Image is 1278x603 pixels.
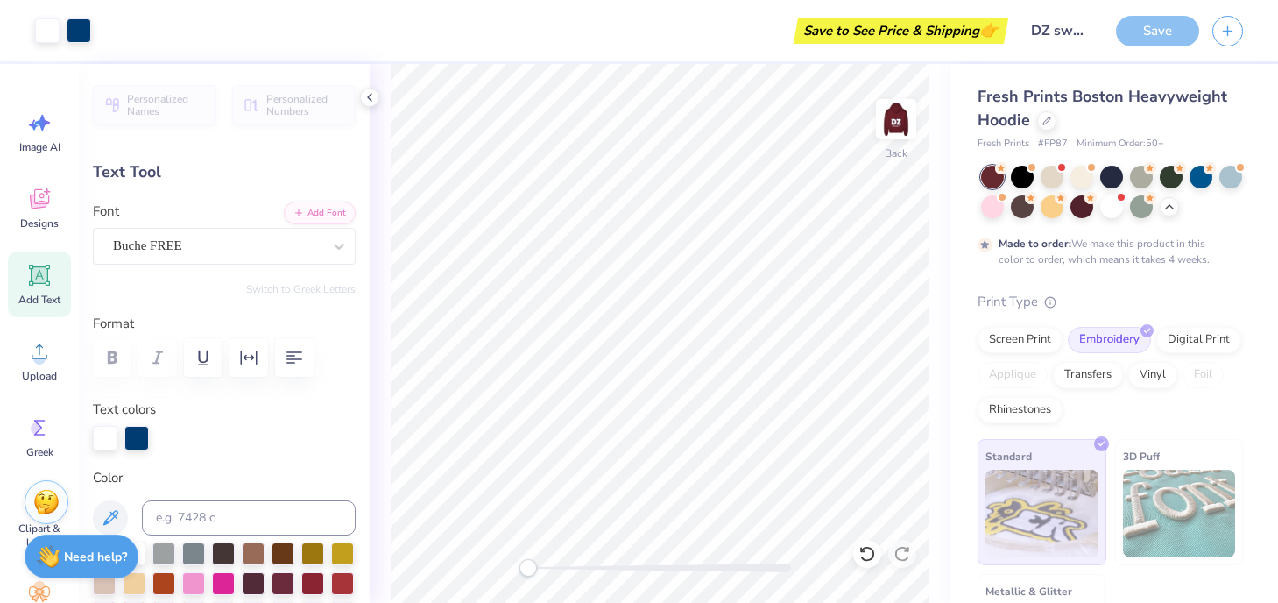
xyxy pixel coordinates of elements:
[127,93,206,117] span: Personalized Names
[985,447,1032,465] span: Standard
[979,19,999,40] span: 👉
[1068,327,1151,353] div: Embroidery
[1077,137,1164,152] span: Minimum Order: 50 +
[999,236,1214,267] div: We make this product in this color to order, which means it takes 4 weeks.
[22,369,57,383] span: Upload
[1053,362,1123,388] div: Transfers
[978,86,1227,131] span: Fresh Prints Boston Heavyweight Hoodie
[1123,447,1160,465] span: 3D Puff
[1017,13,1103,48] input: Untitled Design
[985,470,1098,557] img: Standard
[93,468,356,488] label: Color
[978,362,1048,388] div: Applique
[519,559,537,577] div: Accessibility label
[879,102,914,137] img: Back
[246,282,356,296] button: Switch to Greek Letters
[1183,362,1224,388] div: Foil
[885,145,907,161] div: Back
[1123,470,1236,557] img: 3D Puff
[978,137,1029,152] span: Fresh Prints
[978,292,1243,312] div: Print Type
[999,237,1071,251] strong: Made to order:
[142,500,356,536] input: e.g. 7428 c
[18,293,60,307] span: Add Text
[1156,327,1241,353] div: Digital Print
[26,445,53,459] span: Greek
[93,314,356,334] label: Format
[284,202,356,224] button: Add Font
[93,400,156,420] label: Text colors
[1128,362,1177,388] div: Vinyl
[232,85,356,125] button: Personalized Numbers
[93,202,119,222] label: Font
[93,85,216,125] button: Personalized Names
[19,140,60,154] span: Image AI
[978,397,1063,423] div: Rhinestones
[985,582,1072,600] span: Metallic & Glitter
[11,521,68,550] span: Clipart & logos
[1038,137,1068,152] span: # FP87
[20,216,59,231] span: Designs
[64,549,127,565] strong: Need help?
[266,93,345,117] span: Personalized Numbers
[93,160,356,184] div: Text Tool
[978,327,1063,353] div: Screen Print
[798,18,1004,44] div: Save to See Price & Shipping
